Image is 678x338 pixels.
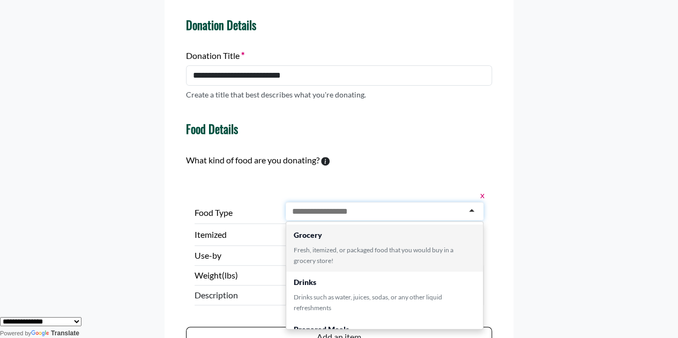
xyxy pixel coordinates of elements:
a: Translate [31,329,79,337]
label: Itemized [195,228,281,241]
div: Drinks such as water, juices, sodas, or any other liquid refreshments [294,292,475,313]
svg: To calculate environmental impacts, we follow the Food Loss + Waste Protocol [321,157,330,166]
label: Donation Title [186,49,244,62]
p: Create a title that best describes what you're donating. [186,89,366,100]
label: Food Type [195,206,281,219]
label: What kind of food are you donating? [186,154,319,167]
h4: Donation Details [186,18,492,32]
label: Weight [195,269,281,282]
div: Fresh, itemized, or packaged food that you would buy in a grocery store! [294,245,475,266]
span: (lbs) [222,270,238,280]
div: Prepared Meals [294,324,475,335]
div: Grocery [294,230,475,241]
div: Drinks [294,277,475,288]
button: x [477,188,483,202]
img: Google Translate [31,330,51,337]
span: Description [195,289,281,302]
label: Use-by [195,249,281,262]
h4: Food Details [186,122,238,136]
